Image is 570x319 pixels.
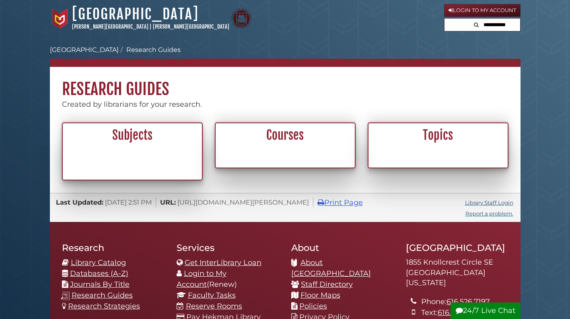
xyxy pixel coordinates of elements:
[72,291,133,300] a: Research Guides
[62,242,165,253] h2: Research
[186,302,242,311] a: Reserve Rooms
[177,242,279,253] h2: Services
[299,302,327,311] a: Policies
[67,128,198,143] h2: Subjects
[447,297,490,306] a: 616.526.7197
[153,23,229,30] a: [PERSON_NAME][GEOGRAPHIC_DATA]
[61,292,70,300] img: research-guides-icon-white_37x37.png
[50,8,70,29] img: Calvin University
[70,269,128,278] a: Databases (A-Z)
[301,280,353,289] a: Staff Directory
[291,258,371,278] a: About [GEOGRAPHIC_DATA]
[62,100,202,109] span: Created by librarians for your research.
[50,46,119,54] a: [GEOGRAPHIC_DATA]
[451,302,521,319] button: 24/7 Live Chat
[421,307,508,318] li: Text:
[231,8,251,29] img: Calvin Theological Seminary
[177,198,309,206] span: [URL][DOMAIN_NAME][PERSON_NAME]
[317,198,363,207] a: Print Page
[50,67,521,99] h1: Research Guides
[465,199,513,206] a: Library Staff Login
[177,268,279,290] li: (Renew)
[474,22,479,27] i: Search
[105,198,152,206] span: [DATE] 2:51 PM
[70,280,130,289] a: Journals By Title
[406,257,508,288] address: 1855 Knollcrest Circle SE [GEOGRAPHIC_DATA][US_STATE]
[291,242,394,253] h2: About
[465,210,513,217] a: Report a problem.
[71,258,126,267] a: Library Catalog
[406,242,508,253] h2: [GEOGRAPHIC_DATA]
[50,45,521,67] nav: breadcrumb
[317,199,324,206] i: Print Page
[126,46,181,54] a: Research Guides
[421,296,508,307] li: Phone:
[72,5,199,23] a: [GEOGRAPHIC_DATA]
[150,23,152,30] span: |
[177,269,226,289] a: Login to My Account
[56,198,103,206] span: Last Updated:
[188,291,236,300] a: Faculty Tasks
[471,19,481,29] button: Search
[68,302,140,311] a: Research Strategies
[373,128,503,143] h2: Topics
[185,258,261,267] a: Get InterLibrary Loan
[438,308,482,317] a: 616.537.2364
[444,4,521,17] a: Login to My Account
[72,23,148,30] a: [PERSON_NAME][GEOGRAPHIC_DATA]
[300,291,340,300] a: Floor Maps
[160,198,176,206] span: URL:
[220,128,350,143] h2: Courses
